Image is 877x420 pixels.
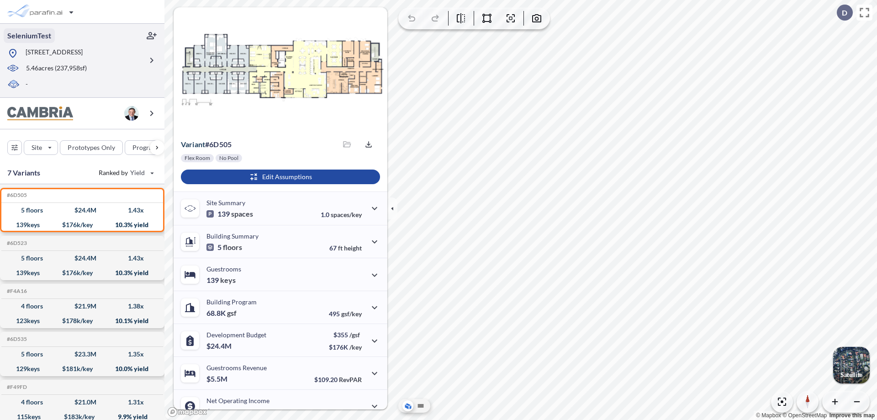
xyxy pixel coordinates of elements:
p: Development Budget [206,331,266,339]
span: Variant [181,140,205,149]
p: $24.4M [206,341,233,351]
p: 5.46 acres ( 237,958 sf) [26,64,87,74]
p: 68.8K [206,308,237,318]
h5: Click to copy the code [5,336,27,342]
p: $5.5M [206,374,229,383]
p: 139 [206,276,236,285]
span: floors [223,243,242,252]
button: Edit Assumptions [181,170,380,184]
button: Ranked by Yield [91,165,160,180]
p: 139 [206,209,253,218]
p: Guestrooms Revenue [206,364,267,372]
p: Net Operating Income [206,397,269,404]
button: Site Plan [415,400,426,411]
h5: Click to copy the code [5,384,27,390]
a: Improve this map [829,412,875,419]
p: Prototypes Only [68,143,115,152]
p: 495 [329,310,362,318]
p: $2.5M [206,407,229,416]
p: [STREET_ADDRESS] [26,48,83,59]
p: Site [32,143,42,152]
button: Site [24,140,58,155]
p: Guestrooms [206,265,241,273]
a: Mapbox [756,412,781,419]
span: RevPAR [339,376,362,383]
img: user logo [124,106,139,121]
p: No Pool [219,154,238,162]
h5: Click to copy the code [5,288,27,294]
span: margin [342,409,362,416]
p: Building Program [206,298,257,306]
span: /gsf [349,331,360,339]
a: Mapbox homepage [167,407,207,417]
button: Aerial View [402,400,413,411]
img: BrandImage [7,106,73,121]
img: Switcher Image [833,347,870,383]
span: spaces [231,209,253,218]
button: Program [125,140,174,155]
p: 7 Variants [7,167,41,178]
span: Yield [130,168,145,177]
span: height [344,244,362,252]
span: gsf [227,308,237,318]
p: Satellite [840,371,862,378]
span: ft [338,244,343,252]
p: $176K [329,343,362,351]
span: spaces/key [331,211,362,218]
h5: Click to copy the code [5,192,27,198]
span: /key [349,343,362,351]
p: Building Summary [206,232,259,240]
p: D [842,9,847,17]
button: Switcher ImageSatellite [833,347,870,383]
p: Site Summary [206,199,245,207]
p: $109.20 [314,376,362,383]
p: Edit Assumptions [262,172,312,181]
span: gsf/key [341,310,362,318]
span: keys [220,276,236,285]
p: Flex Room [185,154,210,162]
h5: Click to copy the code [5,240,27,246]
p: # 6d505 [181,140,232,149]
p: - [26,80,28,90]
p: SeleniumTest [7,31,51,41]
p: Program [132,143,158,152]
button: Prototypes Only [60,140,123,155]
p: 45.0% [323,409,362,416]
a: OpenStreetMap [782,412,827,419]
p: 5 [206,243,242,252]
p: 1.0 [321,211,362,218]
p: 67 [329,244,362,252]
p: $355 [329,331,362,339]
